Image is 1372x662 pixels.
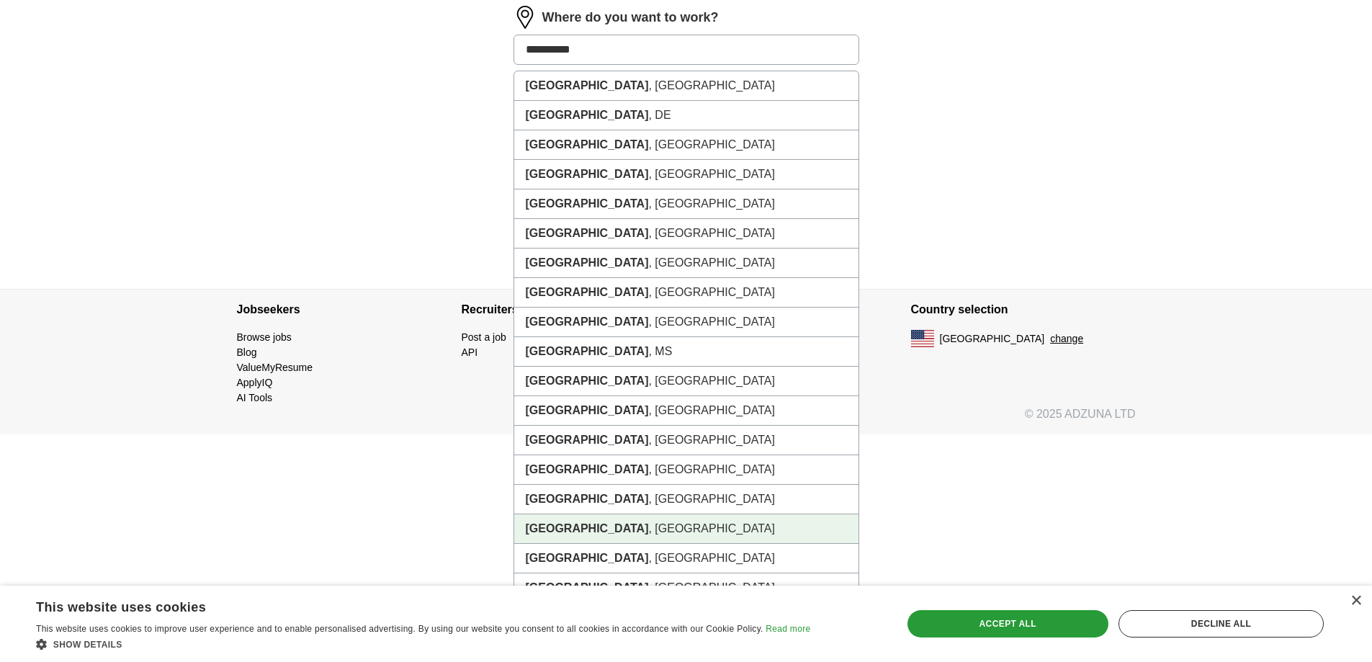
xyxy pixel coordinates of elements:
[542,8,719,27] label: Where do you want to work?
[514,514,858,544] li: , [GEOGRAPHIC_DATA]
[514,426,858,455] li: , [GEOGRAPHIC_DATA]
[1118,610,1324,638] div: Decline all
[907,610,1108,638] div: Accept all
[766,624,810,634] a: Read more, opens a new window
[514,101,858,130] li: , DE
[514,278,858,308] li: , [GEOGRAPHIC_DATA]
[514,455,858,485] li: , [GEOGRAPHIC_DATA]
[514,219,858,249] li: , [GEOGRAPHIC_DATA]
[1050,331,1083,346] button: change
[911,290,1136,330] h4: Country selection
[514,189,858,219] li: , [GEOGRAPHIC_DATA]
[514,160,858,189] li: , [GEOGRAPHIC_DATA]
[940,331,1045,346] span: [GEOGRAPHIC_DATA]
[526,493,649,505] strong: [GEOGRAPHIC_DATA]
[462,331,506,343] a: Post a job
[514,6,537,29] img: location.png
[514,130,858,160] li: , [GEOGRAPHIC_DATA]
[526,138,649,151] strong: [GEOGRAPHIC_DATA]
[526,256,649,269] strong: [GEOGRAPHIC_DATA]
[514,337,858,367] li: , MS
[237,331,292,343] a: Browse jobs
[36,624,763,634] span: This website uses cookies to improve user experience and to enable personalised advertising. By u...
[526,345,649,357] strong: [GEOGRAPHIC_DATA]
[225,406,1147,434] div: © 2025 ADZUNA LTD
[1350,596,1361,607] div: Close
[526,197,649,210] strong: [GEOGRAPHIC_DATA]
[237,362,313,373] a: ValueMyResume
[526,404,649,416] strong: [GEOGRAPHIC_DATA]
[526,316,649,328] strong: [GEOGRAPHIC_DATA]
[526,109,649,121] strong: [GEOGRAPHIC_DATA]
[526,463,649,475] strong: [GEOGRAPHIC_DATA]
[514,544,858,573] li: , [GEOGRAPHIC_DATA]
[237,392,273,403] a: AI Tools
[514,367,858,396] li: , [GEOGRAPHIC_DATA]
[514,485,858,514] li: , [GEOGRAPHIC_DATA]
[237,377,273,388] a: ApplyIQ
[526,522,649,534] strong: [GEOGRAPHIC_DATA]
[514,249,858,278] li: , [GEOGRAPHIC_DATA]
[526,375,649,387] strong: [GEOGRAPHIC_DATA]
[526,434,649,446] strong: [GEOGRAPHIC_DATA]
[36,594,774,616] div: This website uses cookies
[36,637,810,651] div: Show details
[514,396,858,426] li: , [GEOGRAPHIC_DATA]
[911,330,934,347] img: US flag
[526,227,649,239] strong: [GEOGRAPHIC_DATA]
[514,71,858,101] li: , [GEOGRAPHIC_DATA]
[526,168,649,180] strong: [GEOGRAPHIC_DATA]
[514,308,858,337] li: , [GEOGRAPHIC_DATA]
[237,346,257,358] a: Blog
[462,346,478,358] a: API
[526,286,649,298] strong: [GEOGRAPHIC_DATA]
[514,573,858,603] li: , [GEOGRAPHIC_DATA]
[526,79,649,91] strong: [GEOGRAPHIC_DATA]
[526,581,649,594] strong: [GEOGRAPHIC_DATA]
[526,552,649,564] strong: [GEOGRAPHIC_DATA]
[53,640,122,650] span: Show details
